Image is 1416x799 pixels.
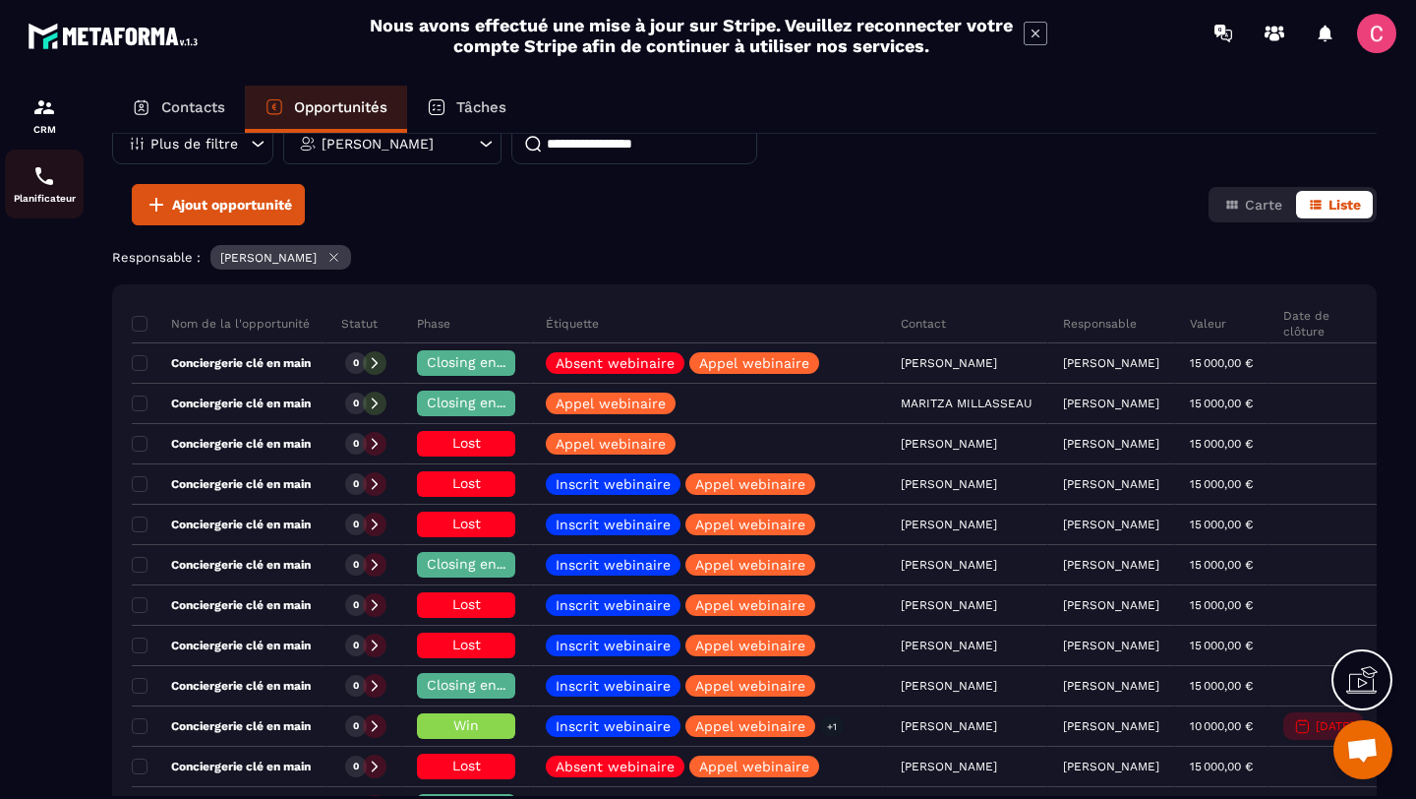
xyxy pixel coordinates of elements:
[1296,191,1373,218] button: Liste
[245,86,407,133] a: Opportunités
[1063,760,1159,773] p: [PERSON_NAME]
[407,86,526,133] a: Tâches
[132,184,305,225] button: Ajout opportunité
[1063,558,1159,572] p: [PERSON_NAME]
[161,98,225,116] p: Contacts
[1063,719,1159,733] p: [PERSON_NAME]
[695,558,805,572] p: Appel webinaire
[112,86,245,133] a: Contacts
[369,15,1014,56] h2: Nous avons effectué une mise à jour sur Stripe. Veuillez reconnecter votre compte Stripe afin de ...
[452,637,481,652] span: Lost
[695,719,805,733] p: Appel webinaire
[556,397,666,410] p: Appel webinaire
[452,596,481,612] span: Lost
[1283,308,1364,339] p: Date de clôture
[452,435,481,451] span: Lost
[1063,316,1137,332] p: Responsable
[820,716,844,737] p: +1
[28,18,205,54] img: logo
[695,679,805,693] p: Appel webinaire
[1190,356,1253,370] p: 15 000,00 €
[695,598,805,612] p: Appel webinaire
[556,719,671,733] p: Inscrit webinaire
[132,517,311,532] p: Conciergerie clé en main
[172,195,292,215] span: Ajout opportunité
[132,557,311,573] p: Conciergerie clé en main
[427,395,539,410] span: Closing en cours
[132,355,311,371] p: Conciergerie clé en main
[1063,397,1159,410] p: [PERSON_NAME]
[322,137,434,151] p: [PERSON_NAME]
[1063,598,1159,612] p: [PERSON_NAME]
[1245,197,1282,213] span: Carte
[456,98,506,116] p: Tâches
[695,518,805,531] p: Appel webinaire
[1190,437,1253,451] p: 15 000,00 €
[452,516,481,531] span: Lost
[132,597,311,613] p: Conciergerie clé en main
[695,639,805,652] p: Appel webinaire
[1316,719,1354,733] p: [DATE]
[901,316,946,332] p: Contact
[150,137,238,151] p: Plus de filtre
[556,558,671,572] p: Inscrit webinaire
[132,316,310,332] p: Nom de la l'opportunité
[353,679,359,693] p: 0
[556,679,671,693] p: Inscrit webinaire
[556,598,671,612] p: Inscrit webinaire
[556,518,671,531] p: Inscrit webinaire
[556,760,675,773] p: Absent webinaire
[132,678,311,694] p: Conciergerie clé en main
[132,718,311,734] p: Conciergerie clé en main
[353,558,359,572] p: 0
[556,477,671,491] p: Inscrit webinaire
[220,251,317,265] p: [PERSON_NAME]
[112,250,201,265] p: Responsable :
[556,356,675,370] p: Absent webinaire
[1063,437,1159,451] p: [PERSON_NAME]
[341,316,378,332] p: Statut
[452,758,481,773] span: Lost
[294,98,387,116] p: Opportunités
[699,356,809,370] p: Appel webinaire
[353,598,359,612] p: 0
[132,476,311,492] p: Conciergerie clé en main
[1333,720,1392,779] div: Ouvrir le chat
[1063,356,1159,370] p: [PERSON_NAME]
[132,436,311,452] p: Conciergerie clé en main
[32,95,56,119] img: formation
[1190,397,1253,410] p: 15 000,00 €
[1190,477,1253,491] p: 15 000,00 €
[5,124,84,135] p: CRM
[1328,197,1361,213] span: Liste
[1190,719,1253,733] p: 10 000,00 €
[132,759,311,774] p: Conciergerie clé en main
[546,316,599,332] p: Étiquette
[353,719,359,733] p: 0
[452,475,481,491] span: Lost
[1190,558,1253,572] p: 15 000,00 €
[1190,316,1226,332] p: Valeur
[5,193,84,204] p: Planificateur
[1190,639,1253,652] p: 15 000,00 €
[453,717,479,733] span: Win
[5,81,84,150] a: formationformationCRM
[5,150,84,218] a: schedulerschedulerPlanificateur
[353,639,359,652] p: 0
[556,639,671,652] p: Inscrit webinaire
[1063,639,1159,652] p: [PERSON_NAME]
[417,316,450,332] p: Phase
[1190,679,1253,693] p: 15 000,00 €
[1190,518,1253,531] p: 15 000,00 €
[427,556,539,572] span: Closing en cours
[1190,760,1253,773] p: 15 000,00 €
[699,760,809,773] p: Appel webinaire
[32,164,56,188] img: scheduler
[1063,477,1159,491] p: [PERSON_NAME]
[353,356,359,370] p: 0
[556,437,666,451] p: Appel webinaire
[427,354,539,370] span: Closing en cours
[695,477,805,491] p: Appel webinaire
[353,760,359,773] p: 0
[353,477,359,491] p: 0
